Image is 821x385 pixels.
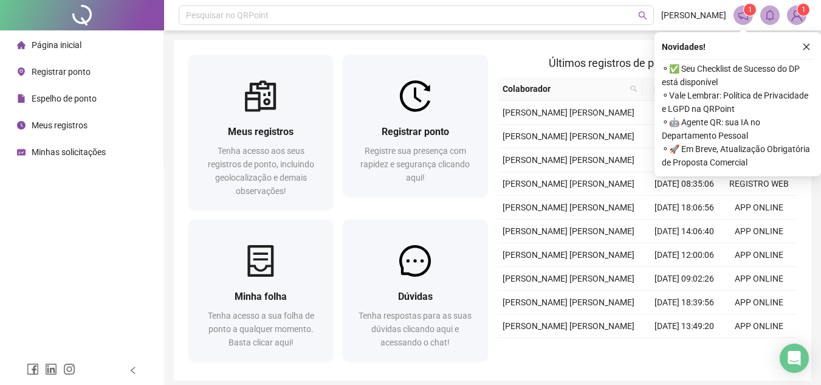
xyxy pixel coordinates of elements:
[32,67,91,77] span: Registrar ponto
[662,89,814,116] span: ⚬ Vale Lembrar: Política de Privacidade e LGPD na QRPoint
[722,338,797,362] td: REGISTRO WEB
[638,11,647,20] span: search
[343,55,487,196] a: Registrar pontoRegistre sua presença com rapidez e segurança clicando aqui!
[647,196,722,220] td: [DATE] 18:06:56
[662,40,706,54] span: Novidades !
[188,55,333,210] a: Meus registrosTenha acesso aos seus registros de ponto, incluindo geolocalização e demais observa...
[647,220,722,243] td: [DATE] 14:06:40
[662,62,814,89] span: ⚬ ✅ Seu Checklist de Sucesso do DP está disponível
[797,4,809,16] sup: Atualize o seu contato no menu Meus Dados
[662,116,814,142] span: ⚬ 🤖 Agente QR: sua IA no Departamento Pessoal
[722,314,797,338] td: APP ONLINE
[722,243,797,267] td: APP ONLINE
[764,10,775,21] span: bell
[63,363,75,375] span: instagram
[549,57,745,69] span: Últimos registros de ponto sincronizados
[802,43,811,51] span: close
[748,5,752,14] span: 1
[647,314,722,338] td: [DATE] 13:49:20
[17,94,26,103] span: file
[738,10,749,21] span: notification
[32,94,97,103] span: Espelho de ponto
[802,5,806,14] span: 1
[780,344,809,373] div: Open Intercom Messenger
[503,321,634,331] span: [PERSON_NAME] [PERSON_NAME]
[228,126,294,137] span: Meus registros
[647,82,700,95] span: Data/Hora
[503,274,634,283] span: [PERSON_NAME] [PERSON_NAME]
[17,121,26,130] span: clock-circle
[630,85,637,92] span: search
[722,267,797,291] td: APP ONLINE
[722,291,797,314] td: APP ONLINE
[722,220,797,243] td: APP ONLINE
[647,338,722,362] td: [DATE] 11:49:08
[503,179,634,189] span: [PERSON_NAME] [PERSON_NAME]
[343,220,487,361] a: DúvidasTenha respostas para as suas dúvidas clicando aqui e acessando o chat!
[32,147,106,157] span: Minhas solicitações
[647,125,722,148] td: [DATE] 13:35:01
[647,101,722,125] td: [DATE] 18:22:27
[722,196,797,220] td: APP ONLINE
[503,155,634,165] span: [PERSON_NAME] [PERSON_NAME]
[503,131,634,141] span: [PERSON_NAME] [PERSON_NAME]
[27,363,39,375] span: facebook
[208,311,314,347] span: Tenha acesso a sua folha de ponto a qualquer momento. Basta clicar aqui!
[744,4,756,16] sup: 1
[503,82,626,95] span: Colaborador
[398,291,433,302] span: Dúvidas
[382,126,449,137] span: Registrar ponto
[647,267,722,291] td: [DATE] 09:02:26
[503,226,634,236] span: [PERSON_NAME] [PERSON_NAME]
[188,220,333,361] a: Minha folhaTenha acesso a sua folha de ponto a qualquer momento. Basta clicar aqui!
[503,250,634,260] span: [PERSON_NAME] [PERSON_NAME]
[359,311,472,347] span: Tenha respostas para as suas dúvidas clicando aqui e acessando o chat!
[642,77,715,101] th: Data/Hora
[628,80,640,98] span: search
[235,291,287,302] span: Minha folha
[17,68,26,76] span: environment
[32,120,88,130] span: Meus registros
[503,297,634,307] span: [PERSON_NAME] [PERSON_NAME]
[17,41,26,49] span: home
[661,9,726,22] span: [PERSON_NAME]
[45,363,57,375] span: linkedin
[647,243,722,267] td: [DATE] 12:00:06
[662,142,814,169] span: ⚬ 🚀 Em Breve, Atualização Obrigatória de Proposta Comercial
[17,148,26,156] span: schedule
[647,172,722,196] td: [DATE] 08:35:06
[32,40,81,50] span: Página inicial
[208,146,314,196] span: Tenha acesso aos seus registros de ponto, incluindo geolocalização e demais observações!
[647,148,722,172] td: [DATE] 11:21:56
[129,366,137,375] span: left
[722,172,797,196] td: REGISTRO WEB
[360,146,470,182] span: Registre sua presença com rapidez e segurança clicando aqui!
[503,108,634,117] span: [PERSON_NAME] [PERSON_NAME]
[647,291,722,314] td: [DATE] 18:39:56
[503,203,634,212] span: [PERSON_NAME] [PERSON_NAME]
[788,6,806,24] img: 82825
